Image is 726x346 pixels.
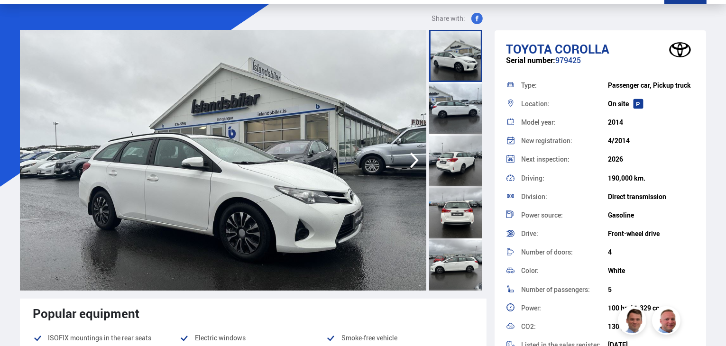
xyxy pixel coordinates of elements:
[608,118,623,127] font: 2014
[608,247,612,256] font: 4
[521,322,536,331] font: CO2:
[608,99,629,108] font: On site
[521,192,547,201] font: Division:
[608,81,691,90] font: Passenger car, Pickup truck
[521,285,590,294] font: Number of passengers:
[608,173,645,182] font: 190,000 km.
[521,247,573,256] font: Number of doors:
[608,155,623,164] font: 2026
[195,333,246,342] font: Electric windows
[608,303,661,312] font: 100 hp / 1,329 cc.
[506,40,552,57] font: Toyota
[521,229,538,238] font: Drive:
[506,55,555,65] font: Serial number:
[608,229,660,238] font: Front-wheel drive
[20,30,426,291] img: 3381996.jpeg
[341,333,397,342] font: Smoke-free vehicle
[608,210,634,219] font: Gasoline
[521,303,541,312] font: Power:
[521,118,555,127] font: Model year:
[48,333,152,342] font: ISOFIX mountings in the rear seats
[619,308,648,336] img: FbJEzSuNWCJXmdc-.webp
[608,136,630,145] font: 4/2014
[428,13,487,24] button: Share with:
[521,155,570,164] font: Next inspection:
[555,40,609,57] font: Corolla
[521,81,537,90] font: Type:
[653,308,682,336] img: siFngHWaQ9KaOqBr.png
[521,173,544,182] font: Driving:
[555,55,581,65] font: 979425
[8,4,36,32] button: Open LiveChat chat widget
[608,285,612,294] font: 5
[521,136,572,145] font: New registration:
[608,192,666,201] font: Direct transmission
[432,14,466,23] font: Share with:
[33,305,140,322] font: Popular equipment
[521,210,563,219] font: Power source:
[608,266,625,275] font: White
[661,35,699,64] img: brand logo
[608,322,637,331] font: 130 g/km
[521,266,539,275] font: Color:
[521,99,550,108] font: Location:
